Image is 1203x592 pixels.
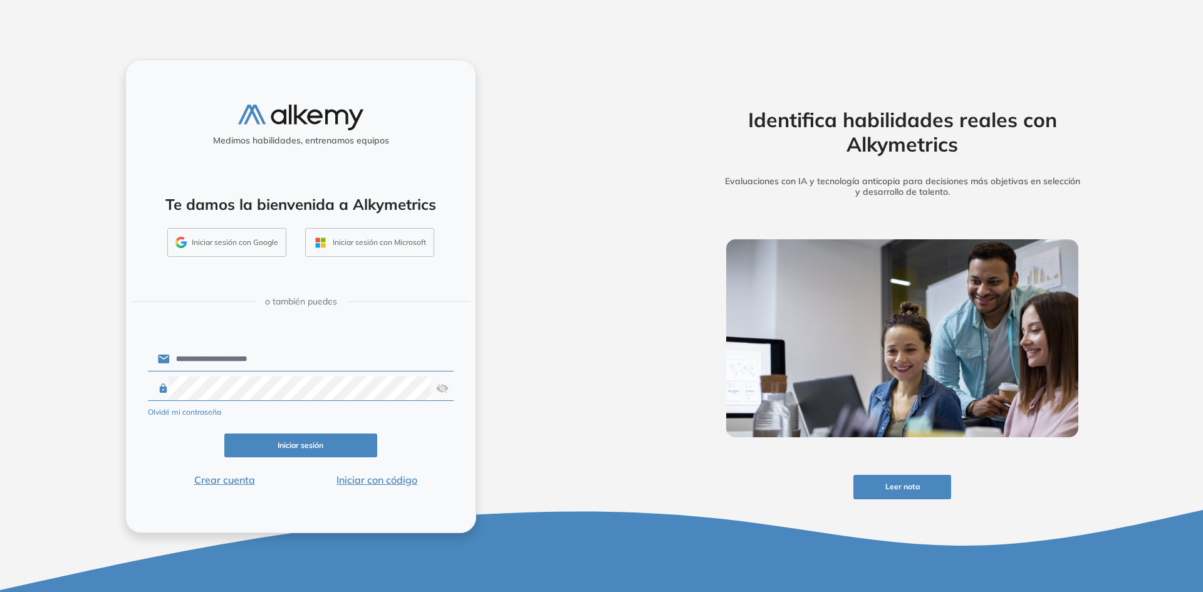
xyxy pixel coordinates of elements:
button: Olvidé mi contraseña [148,407,221,418]
button: Iniciar con código [301,472,454,487]
h2: Identifica habilidades reales con Alkymetrics [707,108,1098,156]
div: Widget de chat [977,447,1203,592]
img: GMAIL_ICON [175,237,187,248]
button: Iniciar sesión [224,434,377,458]
button: Leer nota [853,475,951,499]
img: asd [436,376,449,400]
iframe: Chat Widget [977,447,1203,592]
button: Iniciar sesión con Microsoft [305,228,434,257]
button: Iniciar sesión con Google [167,228,286,257]
img: img-more-info [726,239,1078,437]
h5: Medimos habilidades, entrenamos equipos [131,135,471,146]
img: logo-alkemy [238,105,363,130]
h4: Te damos la bienvenida a Alkymetrics [142,195,459,214]
button: Crear cuenta [148,472,301,487]
h5: Evaluaciones con IA y tecnología anticopia para decisiones más objetivas en selección y desarroll... [707,176,1098,197]
span: o también puedes [265,295,337,308]
img: OUTLOOK_ICON [313,236,328,250]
